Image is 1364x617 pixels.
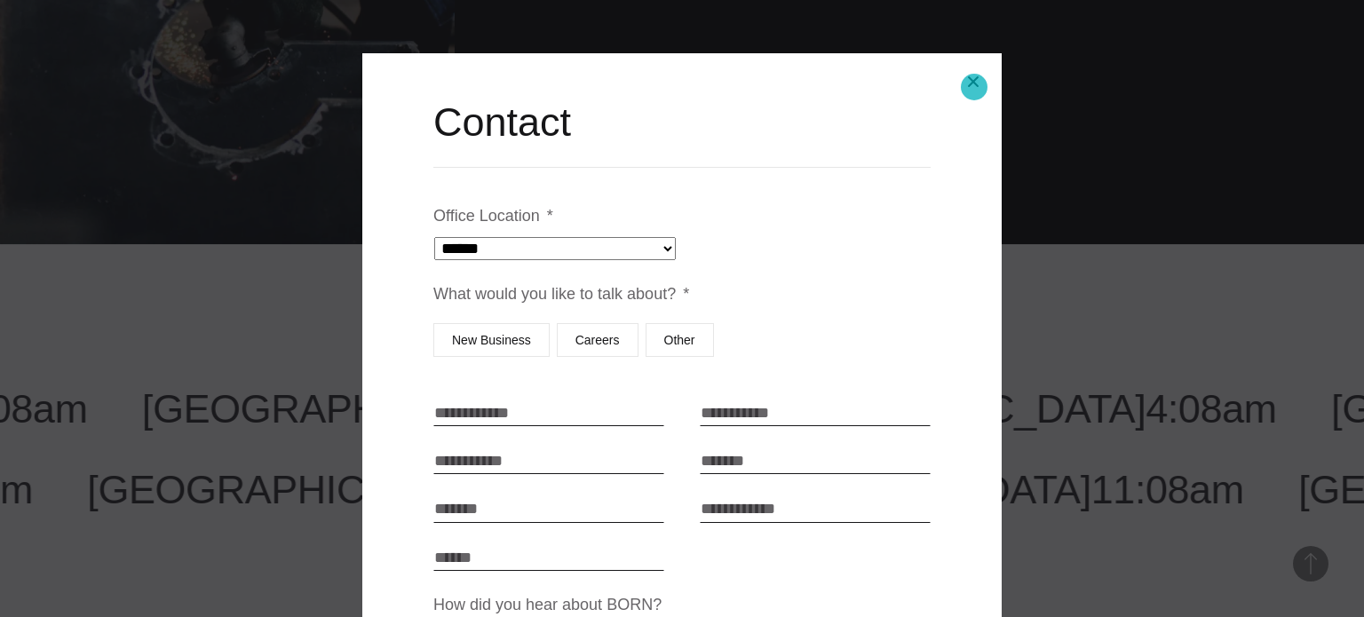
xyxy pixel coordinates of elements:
[433,206,553,226] label: Office Location
[557,323,638,357] label: Careers
[433,595,662,615] label: How did you hear about BORN?
[433,96,931,149] h2: Contact
[433,323,550,357] label: New Business
[646,323,714,357] label: Other
[433,284,689,305] label: What would you like to talk about?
